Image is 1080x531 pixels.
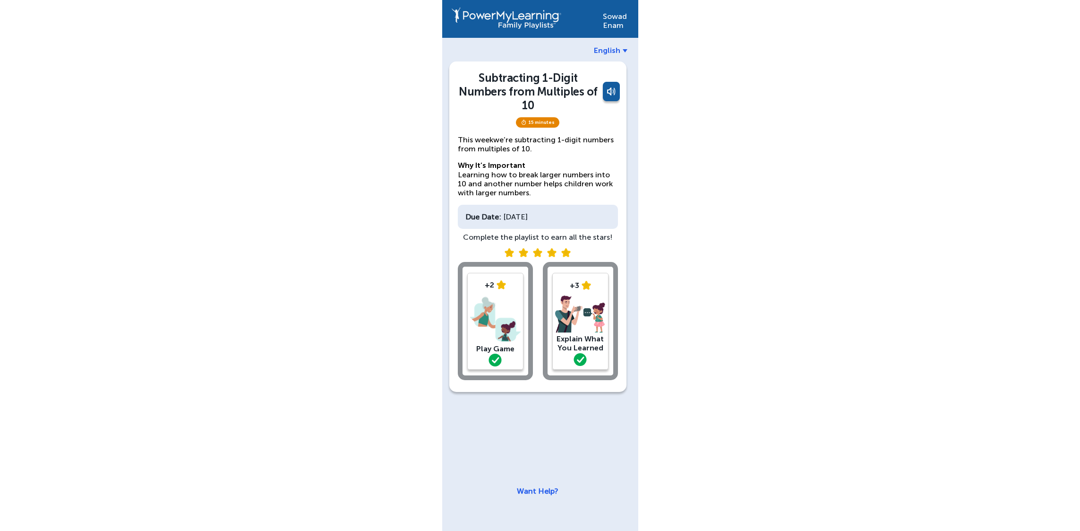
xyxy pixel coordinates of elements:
[594,46,620,55] span: English
[458,161,525,170] strong: Why It’s Important
[458,233,618,242] div: Complete the playlist to earn all the stars!
[521,120,527,125] img: timer.svg
[458,170,613,197] span: Learning how to break larger numbers into 10 and another number helps children work with larger n...
[465,212,501,221] div: Due Date:
[603,7,629,30] div: Sowad Enam
[452,7,561,29] img: PowerMyLearning Connect
[458,71,599,112] div: Subtracting 1-Digit Numbers from Multiples of 10
[533,248,542,257] img: submit star
[458,135,493,144] span: This week
[555,281,606,290] div: +3
[458,135,614,153] span: we’re subtracting 1-digit numbers from multiples of 10.
[555,296,606,333] img: explain.png
[489,354,502,366] img: green-check.svg
[582,281,591,290] img: star
[547,248,557,257] img: submit star
[470,295,521,344] img: play-game.png
[458,205,618,229] div: [DATE]
[574,353,587,366] img: green-check.svg
[516,117,559,128] span: 15 minutes
[497,280,506,289] img: star
[470,280,521,289] div: +2
[519,248,528,257] img: submit star
[555,334,606,352] div: Explain What You Learned
[594,46,627,55] a: English
[505,248,514,257] img: submit star
[517,487,558,496] a: Want Help?
[470,344,521,353] div: Play Game
[561,248,571,257] img: submit star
